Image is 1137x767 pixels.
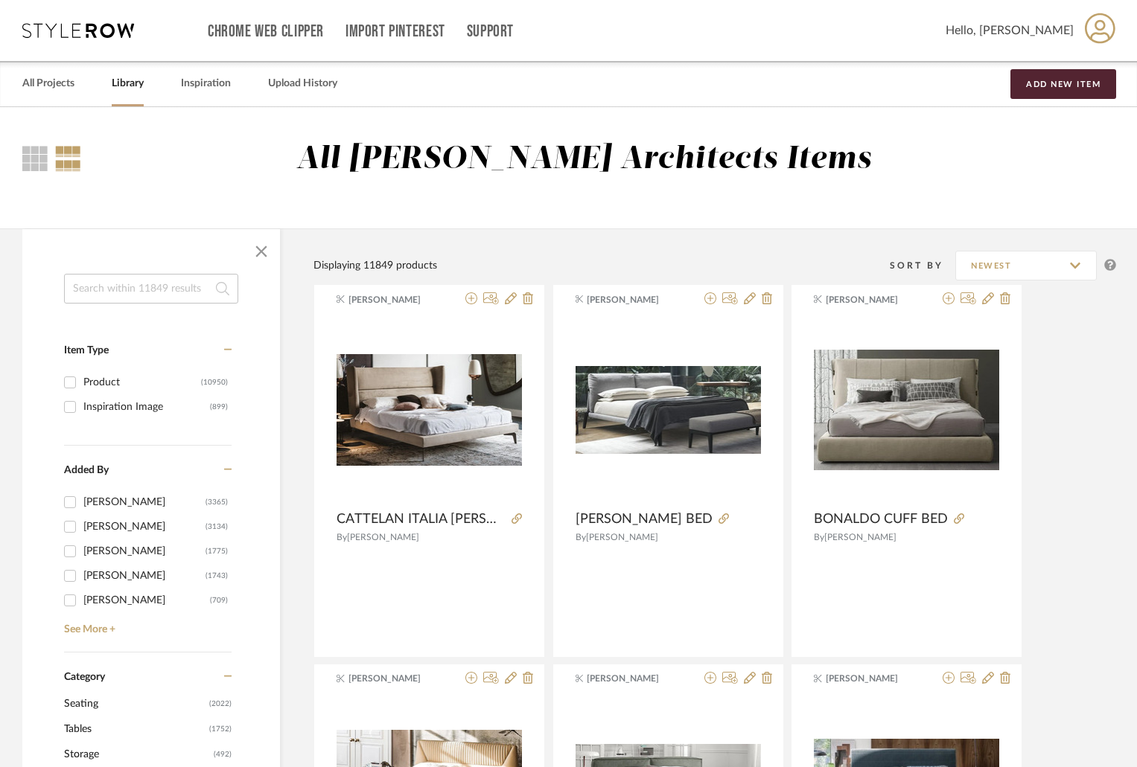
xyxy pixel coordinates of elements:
[64,691,206,716] span: Seating
[337,354,522,465] img: CATTELAN ITALIA LUDOVIC BED
[313,257,437,274] div: Displaying 11849 products
[337,533,347,542] span: By
[64,345,109,356] span: Item Type
[206,564,228,588] div: (1743)
[586,533,658,542] span: [PERSON_NAME]
[826,293,920,307] span: [PERSON_NAME]
[824,533,896,542] span: [PERSON_NAME]
[208,25,324,38] a: Chrome Web Clipper
[576,366,761,454] img: BONALDO KRISS BED
[214,742,232,766] span: (492)
[64,274,238,304] input: Search within 11849 results
[1010,69,1116,99] button: Add New Item
[64,716,206,742] span: Tables
[814,511,948,527] span: BONALDO CUFF BED
[576,511,713,527] span: [PERSON_NAME] BED
[587,672,681,685] span: [PERSON_NAME]
[210,395,228,419] div: (899)
[83,564,206,588] div: [PERSON_NAME]
[296,141,871,179] div: All [PERSON_NAME] Architects Items
[814,533,824,542] span: By
[587,293,681,307] span: [PERSON_NAME]
[64,742,210,767] span: Storage
[210,588,228,612] div: (709)
[576,533,586,542] span: By
[83,490,206,514] div: [PERSON_NAME]
[467,25,514,38] a: Support
[337,511,506,527] span: CATTELAN ITALIA [PERSON_NAME]
[814,350,999,469] img: BONALDO CUFF BED
[83,395,210,419] div: Inspiration Image
[83,370,201,394] div: Product
[348,293,442,307] span: [PERSON_NAME]
[946,22,1074,39] span: Hello, [PERSON_NAME]
[64,465,109,475] span: Added By
[246,237,276,266] button: Close
[206,539,228,563] div: (1775)
[83,539,206,563] div: [PERSON_NAME]
[112,74,144,94] a: Library
[22,74,74,94] a: All Projects
[268,74,337,94] a: Upload History
[814,317,999,503] div: 0
[206,490,228,514] div: (3365)
[60,612,232,636] a: See More +
[345,25,445,38] a: Import Pinterest
[826,672,920,685] span: [PERSON_NAME]
[348,672,442,685] span: [PERSON_NAME]
[206,515,228,539] div: (3134)
[181,74,231,94] a: Inspiration
[201,370,228,394] div: (10950)
[64,671,105,684] span: Category
[83,515,206,539] div: [PERSON_NAME]
[83,588,210,612] div: [PERSON_NAME]
[209,717,232,741] span: (1752)
[890,258,955,273] div: Sort By
[347,533,419,542] span: [PERSON_NAME]
[209,692,232,716] span: (2022)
